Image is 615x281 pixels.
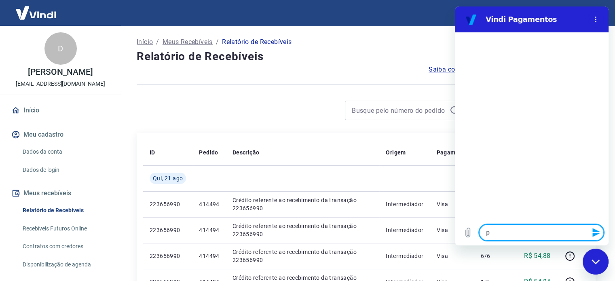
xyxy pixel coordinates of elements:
[232,222,373,238] p: Crédito referente ao recebimento da transação 223656990
[150,252,186,260] p: 223656990
[150,148,155,156] p: ID
[222,37,292,47] p: Relatório de Recebíveis
[137,49,596,65] h4: Relatório de Recebíveis
[28,68,93,76] p: [PERSON_NAME]
[352,104,446,116] input: Busque pelo número do pedido
[199,252,219,260] p: 414494
[583,249,609,275] iframe: Botão para abrir a janela de mensagens, conversa em andamento
[19,144,111,160] a: Dados da conta
[19,202,111,219] a: Relatório de Recebíveis
[19,238,111,255] a: Contratos com credores
[216,37,219,47] p: /
[524,251,550,261] p: R$ 54,88
[429,65,596,74] a: Saiba como funciona a programação dos recebimentos
[436,226,468,234] p: Visa
[386,200,423,208] p: Intermediador
[232,196,373,212] p: Crédito referente ao recebimento da transação 223656990
[44,32,77,65] div: D
[153,174,183,182] span: Qui, 21 ago
[10,126,111,144] button: Meu cadastro
[10,0,62,25] img: Vindi
[481,252,505,260] p: 6/6
[455,6,609,245] iframe: Janela de mensagens
[199,226,219,234] p: 414494
[232,248,373,264] p: Crédito referente ao recebimento da transação 223656990
[10,101,111,119] a: Início
[199,148,218,156] p: Pedido
[386,252,423,260] p: Intermediador
[10,184,111,202] button: Meus recebíveis
[150,200,186,208] p: 223656990
[436,252,468,260] p: Visa
[163,37,213,47] a: Meus Recebíveis
[16,80,105,88] p: [EMAIL_ADDRESS][DOMAIN_NAME]
[19,162,111,178] a: Dados de login
[19,256,111,273] a: Disponibilização de agenda
[19,220,111,237] a: Recebíveis Futuros Online
[436,148,468,156] p: Pagamento
[150,226,186,234] p: 223656990
[199,200,219,208] p: 414494
[156,37,159,47] p: /
[137,37,153,47] a: Início
[386,226,423,234] p: Intermediador
[232,148,260,156] p: Descrição
[576,6,605,21] button: Sair
[386,148,406,156] p: Origem
[436,200,468,208] p: Visa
